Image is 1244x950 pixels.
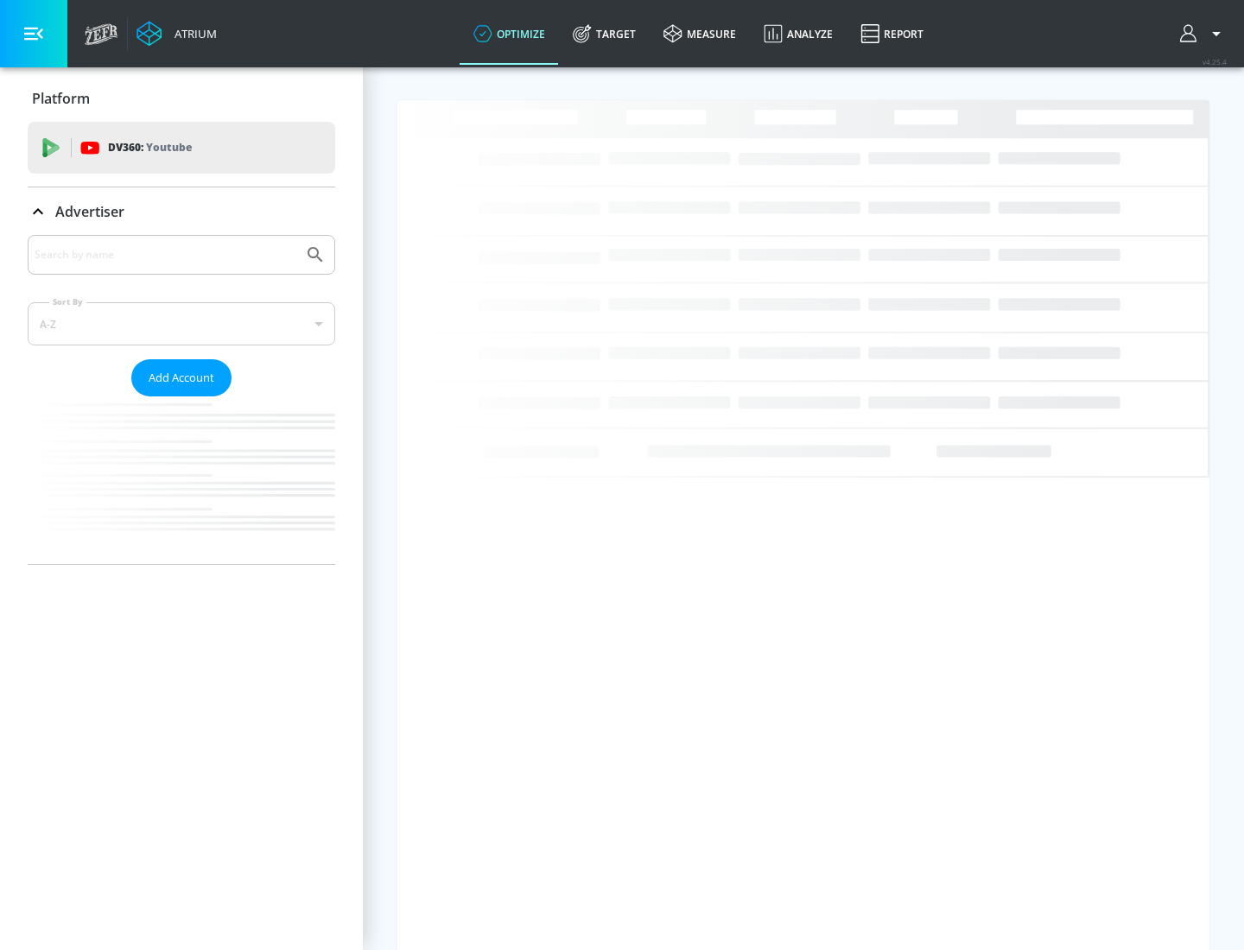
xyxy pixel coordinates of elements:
div: DV360: Youtube [28,122,335,174]
div: Advertiser [28,187,335,236]
label: Sort By [49,296,86,307]
a: Report [847,3,937,65]
a: optimize [460,3,559,65]
p: Advertiser [55,202,124,221]
p: Youtube [146,138,192,156]
div: Atrium [168,26,217,41]
div: Platform [28,74,335,123]
span: v 4.25.4 [1203,57,1227,66]
div: Advertiser [28,235,335,564]
input: Search by name [35,244,296,266]
button: Add Account [131,359,232,396]
p: Platform [32,89,90,108]
p: DV360: [108,138,192,157]
a: Atrium [136,21,217,47]
nav: list of Advertiser [28,396,335,564]
span: Add Account [149,368,214,388]
div: A-Z [28,302,335,345]
a: measure [650,3,750,65]
a: Analyze [750,3,847,65]
a: Target [559,3,650,65]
